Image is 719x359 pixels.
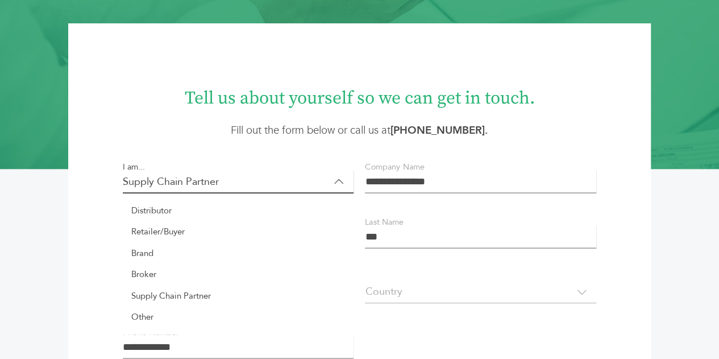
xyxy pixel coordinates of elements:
a: [PHONE_NUMBER] [390,123,485,138]
strong: . [390,123,488,138]
label: Last Name [365,216,404,229]
span: Broker [123,264,354,286]
label: Company Name [365,161,425,174]
h1: Tell us about yourself so we can get in touch. [97,78,621,110]
span: Brand [123,242,354,264]
label: I am... [123,161,145,174]
span: Other [123,307,354,328]
span: Supply Chain Partner [123,170,354,193]
span: Supply Chain Partner [123,285,354,307]
p: Fill out the form below or call us at [97,122,621,138]
span: Retailer/Buyer [123,221,354,243]
span: Distributor [123,200,354,221]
